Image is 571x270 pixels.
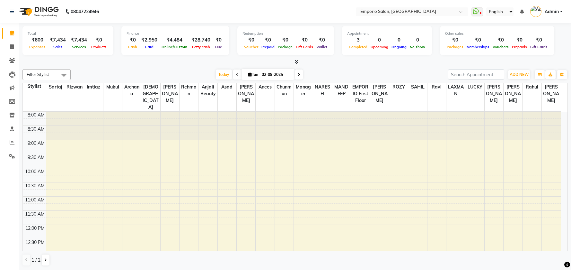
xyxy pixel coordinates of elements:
[445,45,465,49] span: Packages
[294,83,312,98] span: Manager
[213,36,224,44] div: ₹0
[180,83,198,98] span: Rehman
[408,45,427,49] span: No show
[313,83,332,98] span: NARESH
[510,45,529,49] span: Prepaids
[390,36,408,44] div: 0
[465,36,491,44] div: ₹0
[160,36,189,44] div: ₹4,484
[389,83,408,91] span: ROZY
[26,126,46,133] div: 8:30 AM
[84,83,103,91] span: Imtiaz
[294,36,315,44] div: ₹0
[189,36,213,44] div: ₹28,740
[139,36,160,44] div: ₹2,950
[218,83,236,91] span: Asad
[529,36,549,44] div: ₹0
[408,83,427,91] span: SAHIL
[46,83,65,91] span: Sartaj
[28,31,108,36] div: Total
[214,45,224,49] span: Due
[315,36,329,44] div: ₹0
[70,45,88,49] span: Services
[27,72,49,77] span: Filter Stylist
[190,45,212,49] span: Petty cash
[144,45,155,49] span: Card
[370,83,389,105] span: [PERSON_NAME]
[26,154,46,161] div: 9:30 AM
[26,112,46,118] div: 8:00 AM
[448,70,504,79] input: Search Appointment
[529,45,549,49] span: Gift Cards
[160,45,189,49] span: Online/Custom
[237,83,255,105] span: [PERSON_NAME]
[510,72,529,77] span: ADD NEW
[24,182,46,189] div: 10:30 AM
[52,45,64,49] span: Sales
[445,31,549,36] div: Other sales
[122,83,141,98] span: Archana
[198,83,217,98] span: Anjali beauty
[260,70,292,79] input: 2025-09-02
[161,83,179,105] span: [PERSON_NAME]
[16,3,60,21] img: logo
[465,45,491,49] span: Memberships
[332,83,351,98] span: MANDEEP
[24,197,46,203] div: 11:00 AM
[446,83,465,98] span: LAXMAN
[315,45,329,49] span: Wallet
[24,225,46,232] div: 12:00 PM
[347,45,369,49] span: Completed
[523,83,541,91] span: Rahul
[242,45,260,49] span: Voucher
[47,36,68,44] div: ₹7,434
[369,45,390,49] span: Upcoming
[127,45,139,49] span: Cash
[28,45,47,49] span: Expenses
[390,45,408,49] span: Ongoing
[26,140,46,147] div: 9:00 AM
[275,83,294,98] span: chunmun
[408,36,427,44] div: 0
[276,45,294,49] span: Package
[24,168,46,175] div: 10:00 AM
[276,36,294,44] div: ₹0
[491,36,510,44] div: ₹0
[242,31,329,36] div: Redemption
[542,83,561,105] span: [PERSON_NAME]
[510,36,529,44] div: ₹0
[141,83,160,111] span: [DEMOGRAPHIC_DATA]
[445,36,465,44] div: ₹0
[127,36,139,44] div: ₹0
[369,36,390,44] div: 0
[347,31,427,36] div: Appointment
[127,31,224,36] div: Finance
[260,36,276,44] div: ₹0
[24,211,46,218] div: 11:30 AM
[247,72,260,77] span: Tue
[242,36,260,44] div: ₹0
[103,83,122,91] span: Mukul
[294,45,315,49] span: Gift Cards
[256,83,274,91] span: Anees
[68,36,90,44] div: ₹7,434
[24,239,46,246] div: 12:30 PM
[71,3,99,21] b: 08047224946
[23,83,46,90] div: Stylist
[427,83,446,91] span: ravi
[491,45,510,49] span: Vouchers
[216,70,232,79] span: Today
[28,36,47,44] div: ₹600
[530,6,541,17] img: Admin
[31,257,40,264] span: 1 / 2
[351,83,370,105] span: EMPORIO First Floor
[90,36,108,44] div: ₹0
[65,83,84,91] span: Rizwan
[260,45,276,49] span: Prepaid
[465,83,484,91] span: LUCKY
[347,36,369,44] div: 3
[508,70,530,79] button: ADD NEW
[545,8,559,15] span: Admin
[90,45,108,49] span: Products
[485,83,503,105] span: [PERSON_NAME]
